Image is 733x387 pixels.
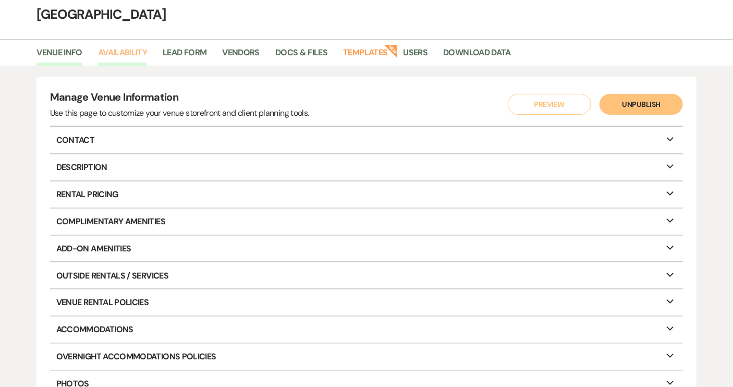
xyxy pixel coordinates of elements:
p: Description [50,154,683,180]
a: Preview [505,94,589,115]
h4: Manage Venue Information [50,90,309,107]
p: Add-On Amenities [50,236,683,262]
a: Lead Form [163,46,206,66]
p: Rental Pricing [50,182,683,208]
a: Vendors [222,46,260,66]
p: Accommodations [50,317,683,343]
strong: New [384,43,398,58]
a: Availability [98,46,147,66]
button: Preview [508,94,591,115]
p: Outside Rentals / Services [50,262,683,288]
a: Docs & Files [275,46,327,66]
a: Templates [343,46,387,66]
a: Venue Info [36,46,82,66]
p: Complimentary Amenities [50,209,683,235]
a: Download Data [443,46,511,66]
a: Users [404,46,428,66]
div: Use this page to customize your venue storefront and client planning tools. [50,107,309,119]
button: Unpublish [600,94,683,115]
p: Contact [50,127,683,153]
p: Overnight Accommodations Policies [50,344,683,370]
p: Venue Rental Policies [50,289,683,316]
